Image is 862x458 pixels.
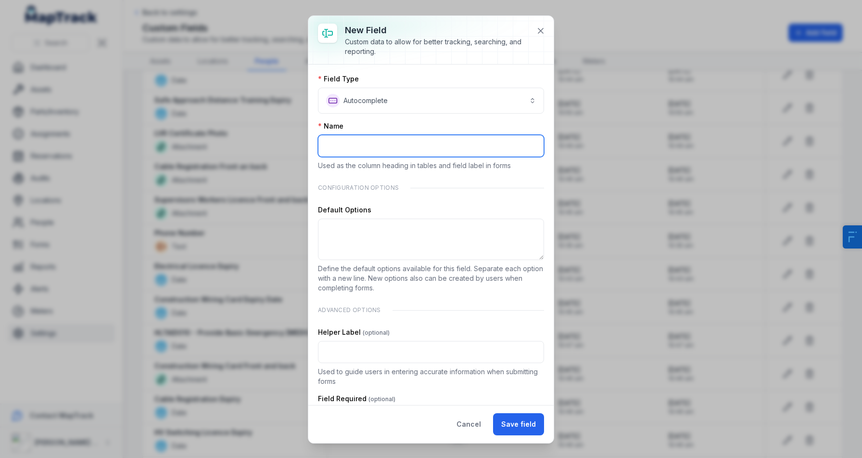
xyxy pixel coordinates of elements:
[493,413,544,435] button: Save field
[318,301,544,320] div: Advanced Options
[345,37,529,56] div: Custom data to allow for better tracking, searching, and reporting.
[318,341,544,363] input: :r1b5:-form-item-label
[318,161,544,170] p: Used as the column heading in tables and field label in forms
[318,135,544,157] input: :r1b3:-form-item-label
[318,264,544,293] p: Define the default options available for this field. Separate each option with a new line. New op...
[318,367,544,386] p: Used to guide users in entering accurate information when submitting forms
[448,413,489,435] button: Cancel
[318,178,544,197] div: Configuration Options
[318,219,544,260] textarea: :r1b4:-form-item-label
[318,121,343,131] label: Name
[318,394,395,404] label: Field Required
[345,24,529,37] h3: New field
[318,205,371,215] label: Default Options
[318,327,390,337] label: Helper Label
[318,88,544,114] button: Autocomplete
[318,74,359,84] label: Field Type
